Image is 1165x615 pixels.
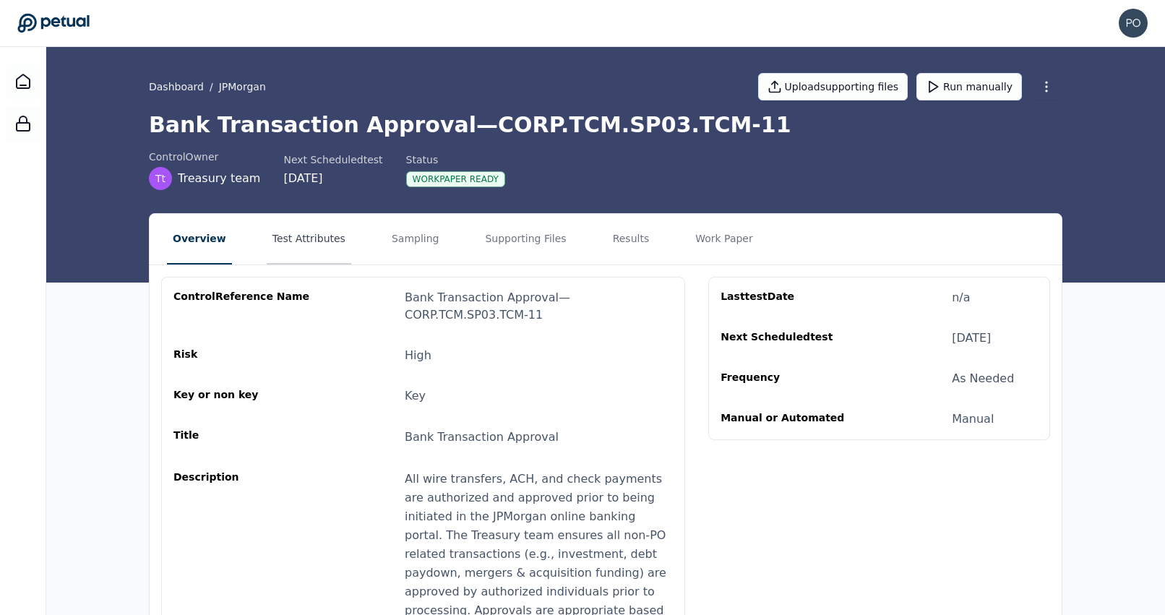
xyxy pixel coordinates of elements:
[406,171,505,187] div: Workpaper Ready
[155,171,165,186] span: Tt
[173,347,312,364] div: Risk
[6,106,40,141] a: SOC
[149,150,260,164] div: control Owner
[952,410,994,428] div: Manual
[386,214,445,265] button: Sampling
[173,289,312,324] div: control Reference Name
[167,214,232,265] button: Overview
[405,347,431,364] div: High
[952,370,1014,387] div: As Needed
[406,152,505,167] div: Status
[721,410,859,428] div: Manual or Automated
[758,73,908,100] button: Uploadsupporting files
[721,289,859,306] div: Last test Date
[916,73,1022,100] button: Run manually
[173,428,312,447] div: Title
[219,79,266,94] button: JPMorgan
[283,170,382,187] div: [DATE]
[952,330,991,347] div: [DATE]
[1119,9,1148,38] img: pooja.keshan@snowflake.com
[149,79,204,94] a: Dashboard
[17,13,90,33] a: Go to Dashboard
[952,289,970,306] div: n/a
[405,289,673,324] div: Bank Transaction Approval — CORP.TCM.SP03.TCM-11
[479,214,572,265] button: Supporting Files
[283,152,382,167] div: Next Scheduled test
[405,387,426,405] div: Key
[607,214,655,265] button: Results
[405,430,559,444] span: Bank Transaction Approval
[149,112,1062,138] h1: Bank Transaction Approval — CORP.TCM.SP03.TCM-11
[173,387,312,405] div: Key or non key
[689,214,759,265] button: Work Paper
[721,370,859,387] div: Frequency
[6,64,40,99] a: Dashboard
[178,170,260,187] span: Treasury team
[149,79,266,94] div: /
[150,214,1062,265] nav: Tabs
[267,214,351,265] button: Test Attributes
[721,330,859,347] div: Next Scheduled test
